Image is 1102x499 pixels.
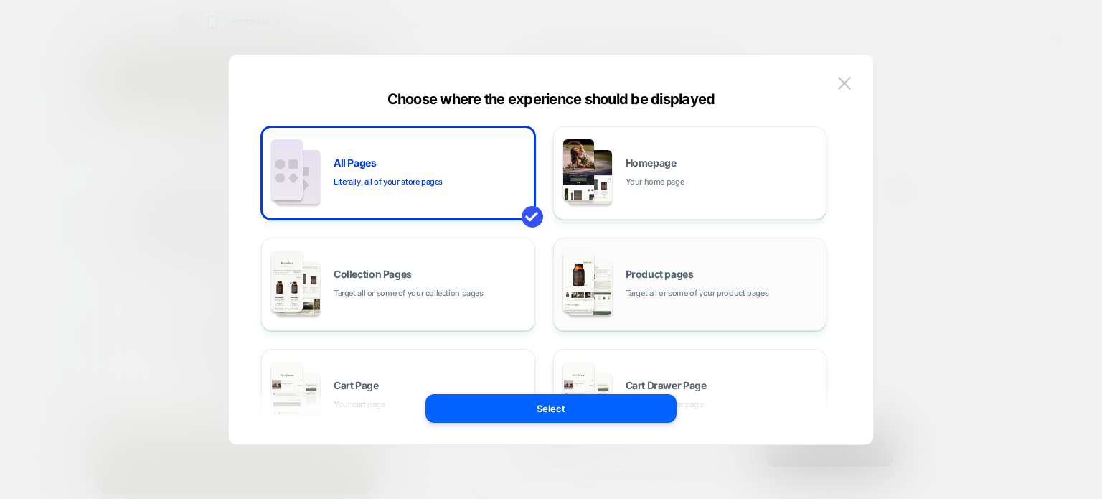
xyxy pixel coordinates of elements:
[17,294,267,324] button: Reject non essential
[838,77,851,89] img: close
[425,394,677,423] button: Select
[17,125,267,250] span: We and our partners use cookies and similar technologies stored on your device to help improve yo...
[17,327,267,357] button: Change settings
[626,286,769,300] span: Target all or some of your product pages
[626,175,684,189] span: Your home page
[17,262,267,292] button: Accept all cookies
[229,90,873,108] div: Choose where the experience should be displayed
[626,269,694,279] span: Product pages
[626,158,677,168] span: Homepage
[17,88,267,101] div: We value your privacy
[626,381,707,391] span: Cart Drawer Page
[111,228,173,250] a: Learn more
